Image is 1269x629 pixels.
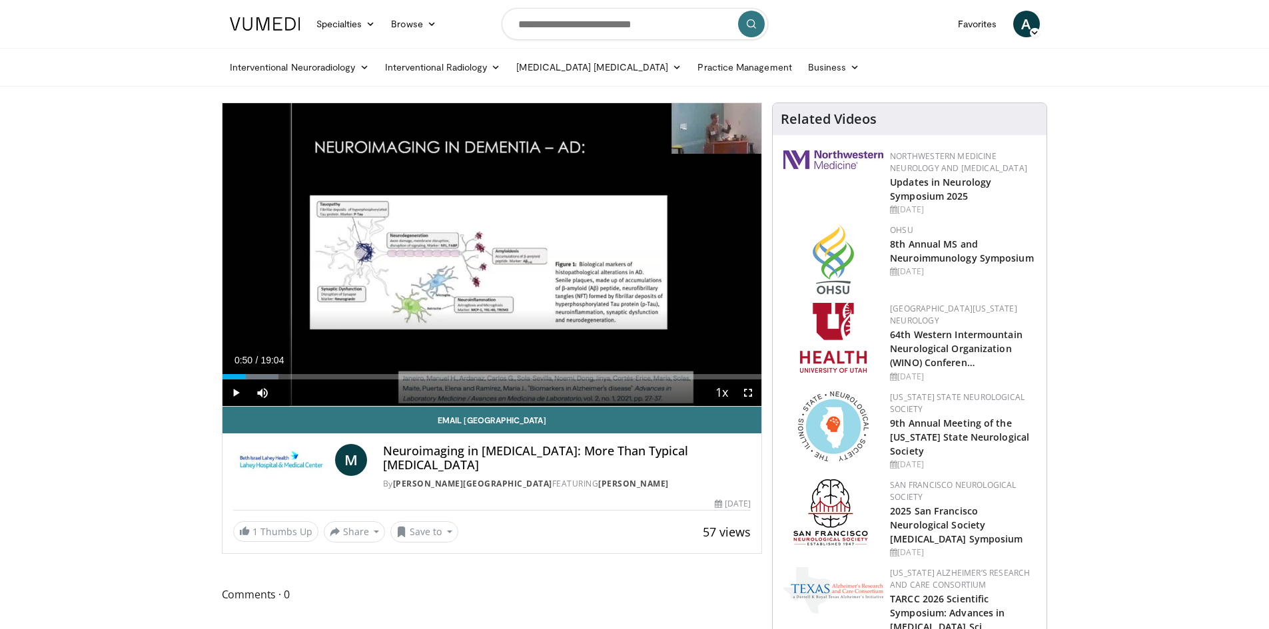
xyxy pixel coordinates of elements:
[222,407,762,433] a: Email [GEOGRAPHIC_DATA]
[383,11,444,37] a: Browse
[890,328,1023,369] a: 64th Western Intermountain Neurological Organization (WINO) Conferen…
[383,478,751,490] div: By FEATURING
[890,546,1036,558] div: [DATE]
[800,303,867,373] img: f6362829-b0a3-407d-a044-59546adfd345.png.150x105_q85_autocrop_double_scale_upscale_version-0.2.png
[377,54,509,81] a: Interventional Radiology
[798,391,869,461] img: 71a8b48c-8850-4916-bbdd-e2f3ccf11ef9.png.150x105_q85_autocrop_double_scale_upscale_version-0.2.png
[781,111,877,127] h4: Related Videos
[390,521,458,542] button: Save to
[890,204,1036,216] div: [DATE]
[393,478,552,489] a: [PERSON_NAME][GEOGRAPHIC_DATA]
[890,417,1029,457] a: 9th Annual Meeting of the [US_STATE] State Neurological Society
[335,444,367,476] a: M
[502,8,768,40] input: Search topics, interventions
[890,459,1036,471] div: [DATE]
[890,371,1036,383] div: [DATE]
[890,176,991,202] a: Updates in Neurology Symposium 2025
[233,521,318,542] a: 1 Thumbs Up
[813,224,854,294] img: da959c7f-65a6-4fcf-a939-c8c702e0a770.png.150x105_q85_autocrop_double_scale_upscale_version-0.2.png
[383,444,751,473] h4: Neuroimaging in [MEDICAL_DATA]: More Than Typical [MEDICAL_DATA]
[890,391,1025,415] a: [US_STATE] State Neurological Society
[708,379,735,406] button: Playback Rate
[308,11,384,37] a: Specialties
[735,379,761,406] button: Fullscreen
[890,150,1027,174] a: Northwestern Medicine Neurology and [MEDICAL_DATA]
[222,54,377,81] a: Interventional Neuroradiology
[256,355,258,365] span: /
[689,54,799,81] a: Practice Management
[950,11,1005,37] a: Favorites
[890,303,1017,326] a: [GEOGRAPHIC_DATA][US_STATE] Neurology
[324,521,386,542] button: Share
[233,444,330,476] img: Lahey Hospital & Medical Center
[800,54,868,81] a: Business
[230,17,300,31] img: VuMedi Logo
[793,479,873,549] img: ad8adf1f-d405-434e-aebe-ebf7635c9b5d.png.150x105_q85_autocrop_double_scale_upscale_version-0.2.png
[222,103,762,407] video-js: Video Player
[890,567,1030,590] a: [US_STATE] Alzheimer’s Research and Care Consortium
[222,374,762,379] div: Progress Bar
[890,266,1036,278] div: [DATE]
[249,379,276,406] button: Mute
[598,478,669,489] a: [PERSON_NAME]
[508,54,689,81] a: [MEDICAL_DATA] [MEDICAL_DATA]
[252,525,258,538] span: 1
[890,479,1016,503] a: San Francisco Neurological Society
[783,567,883,614] img: c78a2266-bcdd-4805-b1c2-ade407285ecb.png.150x105_q85_autocrop_double_scale_upscale_version-0.2.png
[222,586,763,603] span: Comments 0
[1013,11,1040,37] a: A
[703,524,751,540] span: 57 views
[890,238,1034,264] a: 8th Annual MS and Neuroimmunology Symposium
[783,150,883,169] img: 2a462fb6-9365-492a-ac79-3166a6f924d8.png.150x105_q85_autocrop_double_scale_upscale_version-0.2.jpg
[222,379,249,406] button: Play
[890,224,913,236] a: OHSU
[260,355,284,365] span: 19:04
[715,498,751,510] div: [DATE]
[890,505,1023,545] a: 2025 San Francisco Neurological Society [MEDICAL_DATA] Symposium
[234,355,252,365] span: 0:50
